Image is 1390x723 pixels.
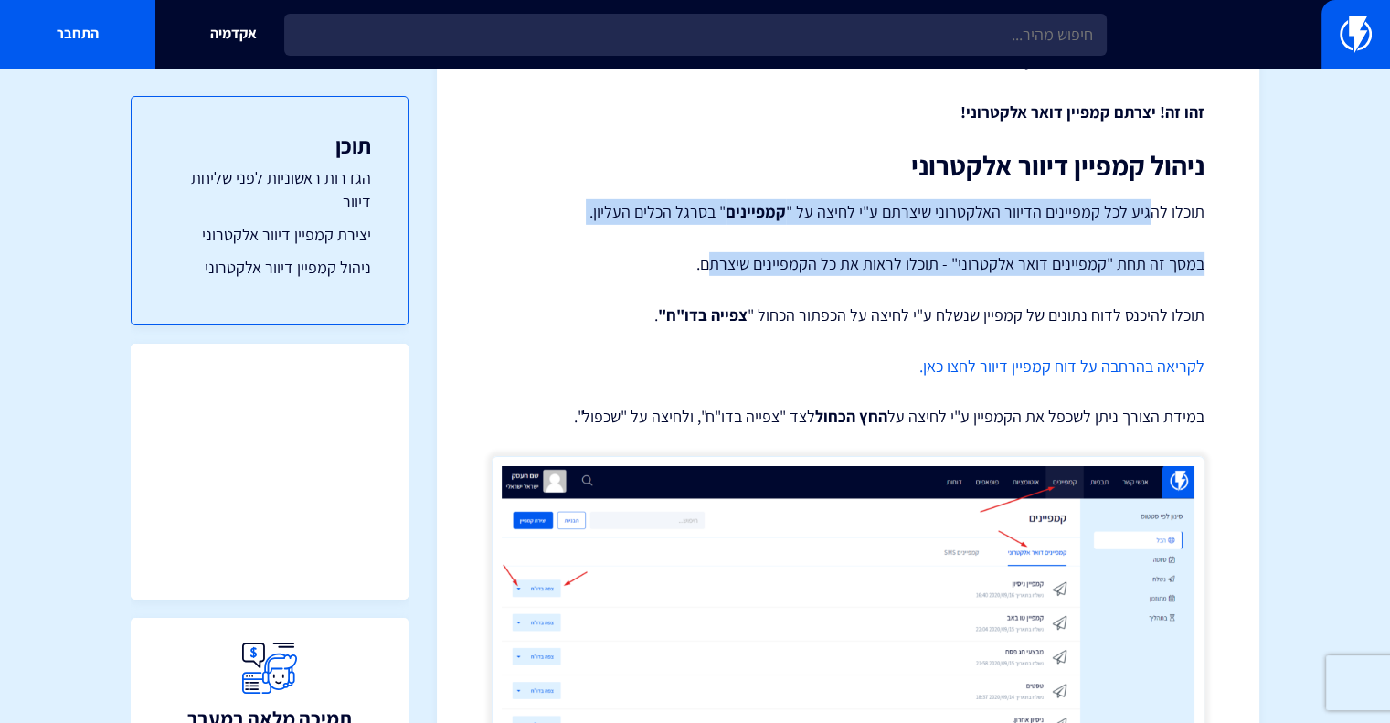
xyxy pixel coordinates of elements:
strong: קמפיינים [726,201,786,222]
h2: ניהול קמפיין דיוור אלקטרוני [492,151,1204,181]
strong: צפייה בדו"ח" [658,304,748,325]
h3: תוכן [168,133,371,157]
strong: [PERSON_NAME] בחרו בקפידה. [988,50,1204,71]
a: לקריאה בהרחבה על דוח קמפיין דיוור לחצו כאן. [919,356,1204,377]
strong: זהו זה! יצרתם קמפיין דואר אלקטרוני! [960,101,1204,122]
p: במסך זה תחת "קמפיינים דואר אלקטרוני" - תוכלו לראות את כל הקמפיינים שיצרתם. [492,252,1204,276]
a: הגדרות ראשוניות לפני שליחת דיוור [168,166,371,213]
a: ניהול קמפיין דיוור אלקטרוני [168,256,371,280]
a: יצירת קמפיין דיוור אלקטרוני [168,223,371,247]
input: חיפוש מהיר... [284,14,1107,56]
p: תוכלו להגיע לכל קמפיינים הדיוור האלקטרוני שיצרתם ע"י לחיצה על " " בסרגל הכלים העליון. [492,199,1204,225]
p: במידת הצורך ניתן לשכפל את הקמפיין ע"י לחיצה על לצד "צפייה בדו"ח", ולחיצה על "שכפול". [492,405,1204,429]
p: תוכלו להיכנס לדוח נתונים של קמפיין שנשלח ע"י לחיצה על הכפתור הכחול " . [492,303,1204,327]
strong: החץ הכחול [815,406,887,427]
